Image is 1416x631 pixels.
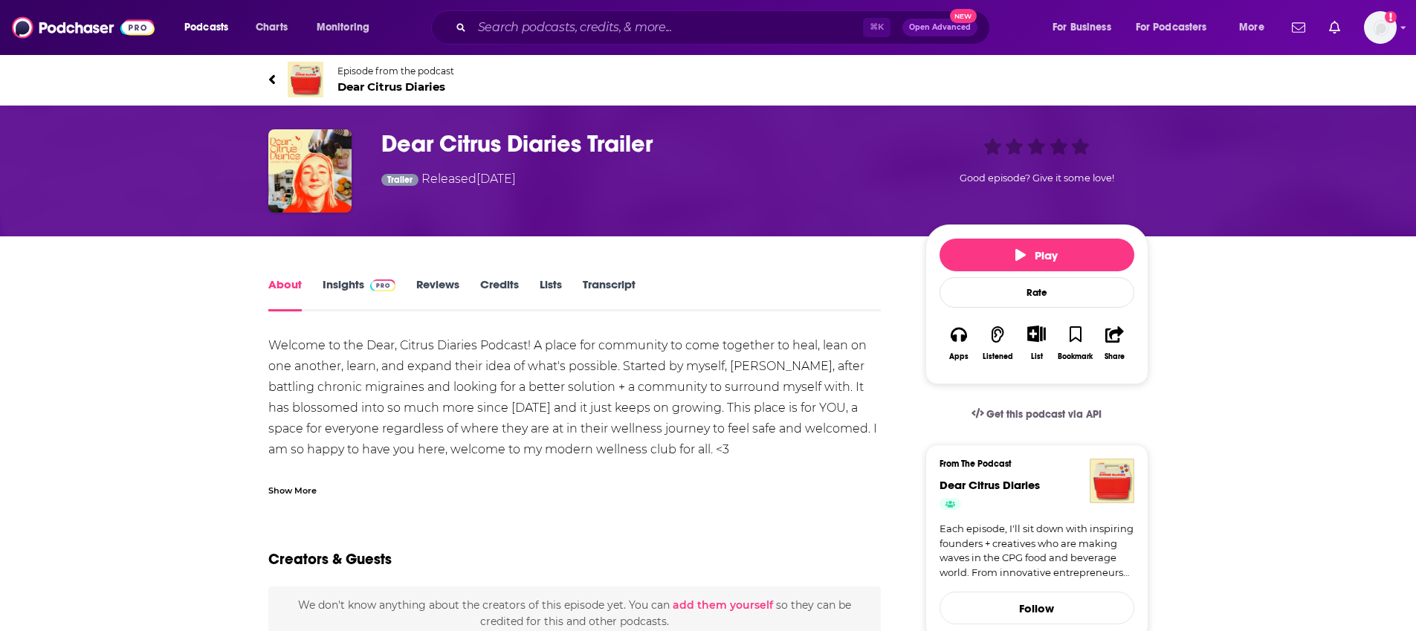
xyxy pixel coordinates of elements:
button: Apps [940,316,978,370]
img: Podchaser - Follow, Share and Rate Podcasts [12,13,155,42]
div: Bookmark [1058,352,1093,361]
a: Transcript [583,277,636,311]
span: Open Advanced [909,24,971,31]
img: Dear Citrus Diaries Trailer [268,129,352,213]
button: open menu [1126,16,1229,39]
span: Logged in as AutumnKatie [1364,11,1397,44]
span: For Podcasters [1136,17,1207,38]
button: Show profile menu [1364,11,1397,44]
button: Share [1095,316,1134,370]
img: Dear Citrus Diaries [1090,459,1134,503]
img: Podchaser Pro [370,279,396,291]
a: About [268,277,302,311]
h2: Creators & Guests [268,550,392,569]
div: Rate [940,277,1134,308]
a: Lists [540,277,562,311]
span: Episode from the podcast [337,65,454,77]
span: New [950,9,977,23]
div: Share [1105,352,1125,361]
a: InsightsPodchaser Pro [323,277,396,311]
span: Trailer [387,175,413,184]
button: Follow [940,592,1134,624]
button: Open AdvancedNew [902,19,977,36]
a: Reviews [416,277,459,311]
img: Dear Citrus Diaries [288,62,323,97]
a: Get this podcast via API [960,396,1114,433]
span: Podcasts [184,17,228,38]
button: Show More Button [1021,326,1052,342]
input: Search podcasts, credits, & more... [472,16,863,39]
svg: Add a profile image [1385,11,1397,23]
a: Show notifications dropdown [1323,15,1346,40]
button: open menu [1042,16,1130,39]
span: Monitoring [317,17,369,38]
a: Dear Citrus Diaries [940,478,1040,492]
div: Apps [949,352,969,361]
a: Dear Citrus DiariesEpisode from the podcastDear Citrus Diaries [268,62,1148,97]
span: Get this podcast via API [986,408,1102,421]
a: Show notifications dropdown [1286,15,1311,40]
a: Charts [246,16,297,39]
span: More [1239,17,1264,38]
span: Charts [256,17,288,38]
div: Released [DATE] [381,170,517,190]
span: We don't know anything about the creators of this episode yet . You can so they can be credited f... [298,598,851,628]
span: Dear Citrus Diaries [337,80,454,94]
div: Search podcasts, credits, & more... [445,10,1004,45]
a: Each episode, I'll sit down with inspiring founders + creatives who are making waves in the CPG f... [940,522,1134,580]
div: Show More ButtonList [1017,316,1055,370]
span: Good episode? Give it some love! [960,172,1114,184]
button: add them yourself [673,599,773,611]
span: For Business [1053,17,1111,38]
button: Play [940,239,1134,271]
button: open menu [174,16,248,39]
img: User Profile [1364,11,1397,44]
h3: From The Podcast [940,459,1122,469]
h1: Dear Citrus Diaries Trailer [381,129,902,158]
div: List [1031,352,1043,361]
span: ⌘ K [863,18,890,37]
a: Credits [480,277,519,311]
button: open menu [306,16,389,39]
button: Bookmark [1056,316,1095,370]
span: Play [1015,248,1058,262]
button: Listened [978,316,1017,370]
div: Listened [983,352,1013,361]
button: open menu [1229,16,1283,39]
